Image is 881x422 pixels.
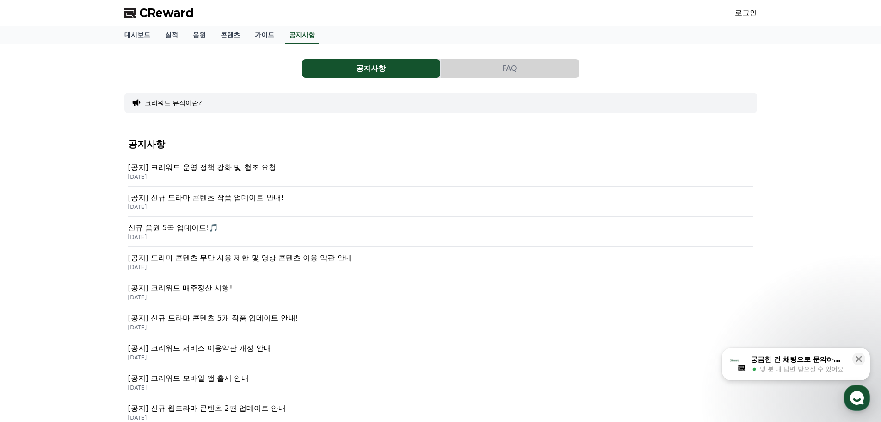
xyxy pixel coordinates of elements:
[128,403,753,414] p: [공지] 신규 웹드라마 콘텐츠 2편 업데이트 안내
[185,26,213,44] a: 음원
[85,308,96,315] span: 대화
[128,187,753,217] a: [공지] 신규 드라마 콘텐츠 작품 업데이트 안내! [DATE]
[128,343,753,354] p: [공지] 크리워드 서비스 이용약관 개정 안내
[128,294,753,301] p: [DATE]
[128,283,753,294] p: [공지] 크리워드 매주정산 시행!
[128,354,753,361] p: [DATE]
[128,307,753,337] a: [공지] 신규 드라마 콘텐츠 5개 작품 업데이트 안내! [DATE]
[117,26,158,44] a: 대시보드
[128,217,753,247] a: 신규 음원 5곡 업데이트!🎵 [DATE]
[128,373,753,384] p: [공지] 크리워드 모바일 앱 출시 안내
[128,247,753,277] a: [공지] 드라마 콘텐츠 무단 사용 제한 및 영상 콘텐츠 이용 약관 안내 [DATE]
[213,26,247,44] a: 콘텐츠
[143,308,154,315] span: 설정
[128,337,753,367] a: [공지] 크리워드 서비스 이용약관 개정 안내 [DATE]
[285,26,319,44] a: 공지사항
[145,98,202,107] button: 크리워드 뮤직이란?
[158,26,185,44] a: 실적
[128,173,753,181] p: [DATE]
[128,203,753,211] p: [DATE]
[119,294,178,317] a: 설정
[128,277,753,307] a: [공지] 크리워드 매주정산 시행! [DATE]
[441,59,579,78] a: FAQ
[29,308,35,315] span: 홈
[128,367,753,397] a: [공지] 크리워드 모바일 앱 출시 안내 [DATE]
[128,157,753,187] a: [공지] 크리워드 운영 정책 강화 및 협조 요청 [DATE]
[735,7,757,19] a: 로그인
[128,192,753,203] p: [공지] 신규 드라마 콘텐츠 작품 업데이트 안내!
[61,294,119,317] a: 대화
[441,59,579,78] button: FAQ
[128,252,753,264] p: [공지] 드라마 콘텐츠 무단 사용 제한 및 영상 콘텐츠 이용 약관 안내
[139,6,194,20] span: CReward
[128,264,753,271] p: [DATE]
[128,324,753,331] p: [DATE]
[128,222,753,233] p: 신규 음원 5곡 업데이트!🎵
[128,139,753,149] h4: 공지사항
[124,6,194,20] a: CReward
[247,26,282,44] a: 가이드
[128,414,753,422] p: [DATE]
[128,233,753,241] p: [DATE]
[128,162,753,173] p: [공지] 크리워드 운영 정책 강화 및 협조 요청
[302,59,440,78] button: 공지사항
[302,59,441,78] a: 공지사항
[128,313,753,324] p: [공지] 신규 드라마 콘텐츠 5개 작품 업데이트 안내!
[3,294,61,317] a: 홈
[128,384,753,391] p: [DATE]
